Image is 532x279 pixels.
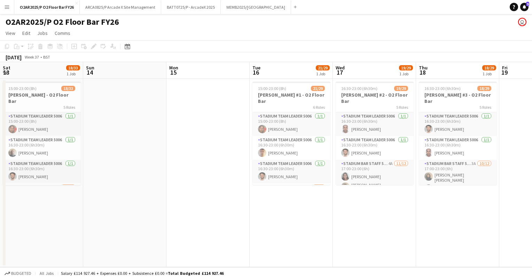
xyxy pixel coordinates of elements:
h3: [PERSON_NAME] #1 - O2 Floor Bar [252,92,330,104]
span: Total Budgeted £114 927.46 [168,271,224,276]
a: Edit [19,29,33,38]
span: Jobs [37,30,48,36]
app-card-role: Stadium Team Leader 50061/116:30-23:00 (6h30m)[PERSON_NAME] [419,136,497,160]
app-user-avatar: Callum Rhodes [518,18,526,26]
div: [DATE] [6,54,22,61]
span: 17 [335,68,345,76]
div: BST [43,54,50,60]
span: 15:00-23:00 (8h) [258,86,286,91]
app-card-role: Stadium Team Leader 50061/116:30-23:00 (6h30m)[PERSON_NAME] [419,112,497,136]
span: 9 [526,2,529,6]
span: Week 37 [23,54,40,60]
h1: O2AR2025/P O2 Floor Bar FY26 [6,17,119,27]
a: View [3,29,18,38]
span: 6 Roles [313,105,325,110]
div: Salary £114 927.46 + Expenses £0.00 + Subsistence £0.00 = [61,271,224,276]
app-card-role: Stadium Team Leader 50061/115:00-23:00 (8h)[PERSON_NAME] [3,112,81,136]
span: Sat [3,65,10,71]
h3: [PERSON_NAME] #2 - O2 Floor Bar [336,92,414,104]
a: Comms [52,29,73,38]
button: WEMB2025/[GEOGRAPHIC_DATA] [221,0,291,14]
button: BATT0725/P - ArcadeX 2025 [161,0,221,14]
span: 21/29 [316,65,330,70]
span: Comms [55,30,70,36]
span: Budgeted [11,271,31,276]
span: 18/33 [61,86,75,91]
button: O2AR2025/P O2 Floor Bar FY26 [14,0,80,14]
span: Mon [169,65,178,71]
span: 18/33 [66,65,80,70]
div: 1 Job [483,71,496,76]
span: 14 [85,68,94,76]
app-card-role: Stadium Team Leader 50061/116:30-23:00 (6h30m)[PERSON_NAME] [252,160,330,183]
button: Budgeted [3,270,32,277]
a: Jobs [34,29,50,38]
span: 21/29 [311,86,325,91]
div: 1 Job [316,71,329,76]
span: Edit [22,30,30,36]
span: 5 Roles [63,105,75,110]
span: Tue [252,65,260,71]
app-card-role: Stadium Team Leader 50061/116:30-23:00 (6h30m)[PERSON_NAME] [3,136,81,160]
app-job-card: 16:30-23:00 (6h30m)18/29[PERSON_NAME] #3 - O2 Floor Bar5 RolesStadium Team Leader 50061/116:30-23... [419,82,497,185]
span: Wed [336,65,345,71]
span: 19/29 [399,65,413,70]
span: 18/29 [482,65,496,70]
h3: [PERSON_NAME] #3 - O2 Floor Bar [419,92,497,104]
span: 5 Roles [479,105,491,110]
app-job-card: 16:30-23:00 (6h30m)19/29[PERSON_NAME] #2 - O2 Floor Bar5 RolesStadium Team Leader 50061/116:30-23... [336,82,414,185]
div: 1 Job [66,71,80,76]
app-card-role: Stadium Team Leader 50061/116:30-23:00 (6h30m)[PERSON_NAME] [336,136,414,160]
span: 16:30-23:00 (6h30m) [341,86,377,91]
span: 16 [251,68,260,76]
app-card-role: Stadium Team Leader 50061/116:30-23:00 (6h30m)[PERSON_NAME] [336,112,414,136]
app-card-role: Stadium Team Leader 50061/115:00-23:00 (8h)[PERSON_NAME] [252,112,330,136]
span: 18/29 [477,86,491,91]
span: 18 [418,68,428,76]
span: 13 [2,68,10,76]
span: Sun [86,65,94,71]
span: 5 Roles [396,105,408,110]
span: View [6,30,15,36]
div: 1 Job [399,71,413,76]
button: ARCA0825/P Arcade X Site Management [80,0,161,14]
app-job-card: 15:00-23:00 (8h)21/29[PERSON_NAME] #1 - O2 Floor Bar6 RolesStadium Team Leader 50061/115:00-23:00... [252,82,330,185]
span: 19 [501,68,508,76]
span: 15:00-23:00 (8h) [8,86,37,91]
app-job-card: 15:00-23:00 (8h)18/33[PERSON_NAME] - O2 Floor Bar5 RolesStadium Team Leader 50061/115:00-23:00 (8... [3,82,81,185]
app-card-role: Stadium Team Leader 50061/116:30-23:00 (6h30m)[PERSON_NAME] [3,160,81,183]
h3: [PERSON_NAME] - O2 Floor Bar [3,92,81,104]
a: 9 [520,3,529,11]
app-card-role: Stadium Team Leader 50061/116:30-23:00 (6h30m)[PERSON_NAME] [252,136,330,160]
span: 16:30-23:00 (6h30m) [424,86,461,91]
span: 15 [168,68,178,76]
span: 19/29 [394,86,408,91]
span: Thu [419,65,428,71]
span: Fri [502,65,508,71]
span: All jobs [38,271,55,276]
